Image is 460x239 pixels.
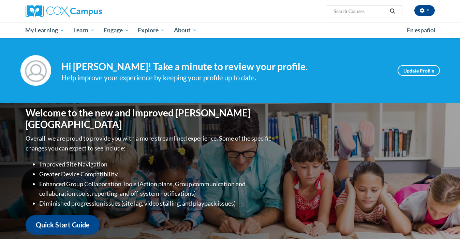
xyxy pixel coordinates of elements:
span: My Learning [25,26,64,34]
a: My Learning [21,22,69,38]
span: Learn [73,26,95,34]
a: Engage [99,22,134,38]
button: Account Settings [414,5,435,16]
a: Learn [69,22,99,38]
li: Enhanced Group Collaboration Tools (Action plans, Group communication and collaboration tools, re... [39,179,273,199]
div: Main menu [15,22,445,38]
img: Profile Image [20,55,51,86]
button: Search [387,7,398,15]
a: Quick Start Guide [26,215,100,235]
h1: Welcome to the new and improved [PERSON_NAME][GEOGRAPHIC_DATA] [26,107,273,130]
p: Overall, we are proud to provide you with a more streamlined experience. Some of the specific cha... [26,133,273,153]
img: Cox Campus [26,5,102,17]
a: About [169,22,202,38]
li: Greater Device Compatibility [39,169,273,179]
span: Explore [138,26,165,34]
a: Update Profile [398,65,440,76]
a: En español [402,23,440,37]
span: Engage [104,26,129,34]
a: Explore [133,22,169,38]
span: En español [407,27,435,34]
input: Search Courses [333,7,387,15]
li: Diminished progression issues (site lag, video stalling, and playback issues) [39,198,273,208]
div: Help improve your experience by keeping your profile up to date. [61,72,387,83]
h4: Hi [PERSON_NAME]! Take a minute to review your profile. [61,61,387,73]
li: Improved Site Navigation [39,159,273,169]
span: About [174,26,197,34]
a: Cox Campus [26,5,155,17]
